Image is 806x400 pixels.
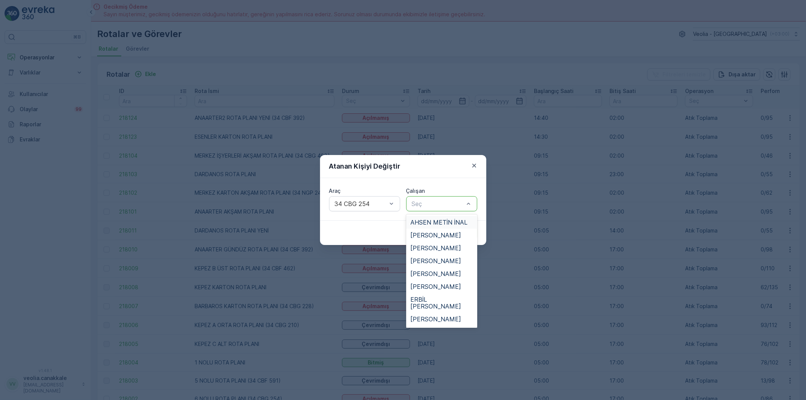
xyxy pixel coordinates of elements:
span: ERBİL [PERSON_NAME] [411,296,473,310]
p: Atanan Kişiyi Değiştir [329,161,401,172]
label: Araç [329,188,341,194]
span: [PERSON_NAME] [411,232,461,239]
span: [PERSON_NAME] [411,270,461,277]
span: [PERSON_NAME] [411,257,461,264]
label: Çalışan [406,188,425,194]
span: [PERSON_NAME] [411,316,461,322]
p: Seç [412,199,464,208]
span: [PERSON_NAME] [411,245,461,251]
span: [PERSON_NAME] [411,283,461,290]
span: AHSEN METİN İNAL [411,219,468,226]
